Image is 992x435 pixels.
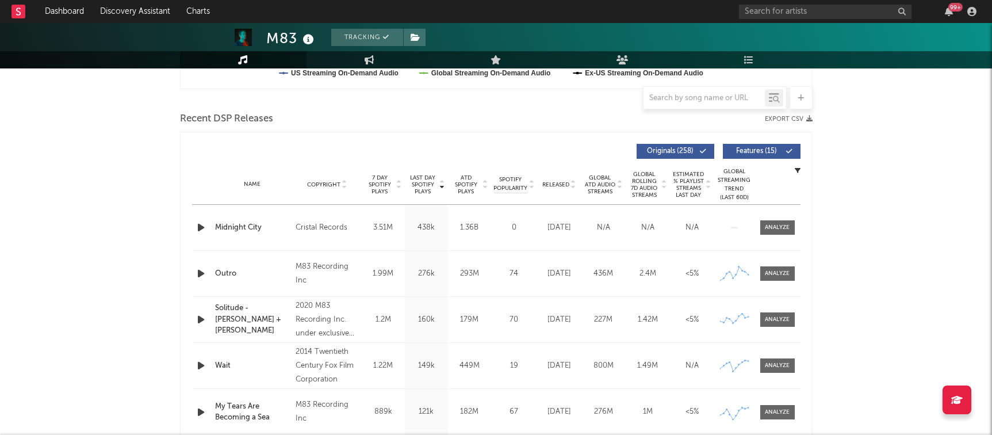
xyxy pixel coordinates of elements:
[542,181,569,188] span: Released
[408,174,438,195] span: Last Day Spotify Plays
[408,222,445,234] div: 438k
[644,94,765,103] input: Search by song name or URL
[948,3,963,12] div: 99 +
[296,345,358,387] div: 2014 Twentieth Century Fox Film Corporation
[584,314,623,326] div: 227M
[585,69,703,77] text: Ex-US Streaming On-Demand Audio
[584,268,623,280] div: 436M
[494,268,534,280] div: 74
[291,69,399,77] text: US Streaming On-Demand Audio
[451,222,488,234] div: 1.36B
[494,222,534,234] div: 0
[408,406,445,418] div: 121k
[215,303,290,337] a: Solitude - [PERSON_NAME] + [PERSON_NAME]
[494,406,534,418] div: 67
[215,268,290,280] a: Outro
[365,268,402,280] div: 1.99M
[730,148,783,155] span: Features ( 15 )
[540,268,579,280] div: [DATE]
[629,314,667,326] div: 1.42M
[723,144,801,159] button: Features(15)
[215,222,290,234] a: Midnight City
[673,171,704,199] span: Estimated % Playlist Streams Last Day
[180,112,273,126] span: Recent DSP Releases
[629,222,667,234] div: N/A
[584,222,623,234] div: N/A
[629,171,660,199] span: Global Rolling 7D Audio Streams
[296,299,358,341] div: 2020 M83 Recording Inc. under exclusive license to naïve for the world excluding [GEOGRAPHIC_DATA...
[431,69,550,77] text: Global Streaming On-Demand Audio
[584,360,623,372] div: 800M
[739,5,911,19] input: Search for artists
[365,222,402,234] div: 3.51M
[408,268,445,280] div: 276k
[494,360,534,372] div: 19
[765,116,813,123] button: Export CSV
[673,222,711,234] div: N/A
[717,167,752,202] div: Global Streaming Trend (Last 60D)
[307,181,340,188] span: Copyright
[408,360,445,372] div: 149k
[266,29,317,48] div: M83
[629,360,667,372] div: 1.49M
[408,314,445,326] div: 160k
[365,314,402,326] div: 1.2M
[365,174,395,195] span: 7 Day Spotify Plays
[945,7,953,16] button: 99+
[365,406,402,418] div: 889k
[644,148,697,155] span: Originals ( 258 )
[584,174,616,195] span: Global ATD Audio Streams
[215,180,290,189] div: Name
[673,406,711,418] div: <5%
[540,222,579,234] div: [DATE]
[215,401,290,423] a: My Tears Are Becoming a Sea
[451,406,488,418] div: 182M
[451,360,488,372] div: 449M
[540,314,579,326] div: [DATE]
[451,268,488,280] div: 293M
[493,175,527,193] span: Spotify Popularity
[629,268,667,280] div: 2.4M
[673,268,711,280] div: <5%
[673,360,711,372] div: N/A
[296,221,358,235] div: Cristal Records
[540,406,579,418] div: [DATE]
[296,260,358,288] div: M83 Recording Inc
[296,398,358,426] div: M83 Recording Inc
[215,360,290,372] a: Wait
[673,314,711,326] div: <5%
[331,29,403,46] button: Tracking
[540,360,579,372] div: [DATE]
[494,314,534,326] div: 70
[629,406,667,418] div: 1M
[365,360,402,372] div: 1.22M
[584,406,623,418] div: 276M
[637,144,714,159] button: Originals(258)
[451,314,488,326] div: 179M
[451,174,481,195] span: ATD Spotify Plays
